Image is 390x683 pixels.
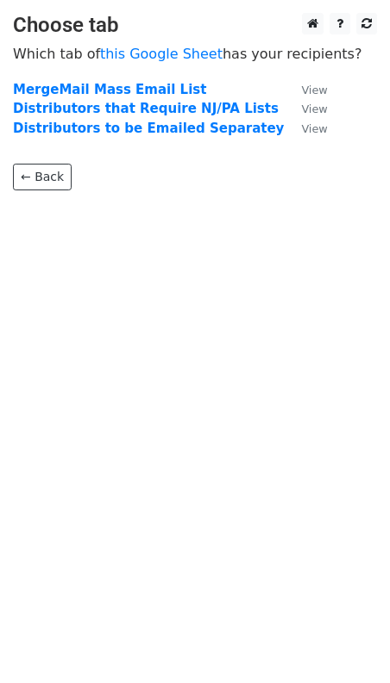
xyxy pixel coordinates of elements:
a: View [284,101,327,116]
a: ← Back [13,164,72,190]
a: View [284,82,327,97]
a: MergeMail Mass Email List [13,82,206,97]
a: Distributors to be Emailed Separatey [13,121,284,136]
a: this Google Sheet [100,46,223,62]
small: View [301,84,327,96]
a: View [284,121,327,136]
h3: Choose tab [13,13,377,38]
small: View [301,122,327,135]
a: Distributors that Require NJ/PA Lists [13,101,279,116]
small: View [301,102,327,115]
p: Which tab of has your recipients? [13,45,377,63]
